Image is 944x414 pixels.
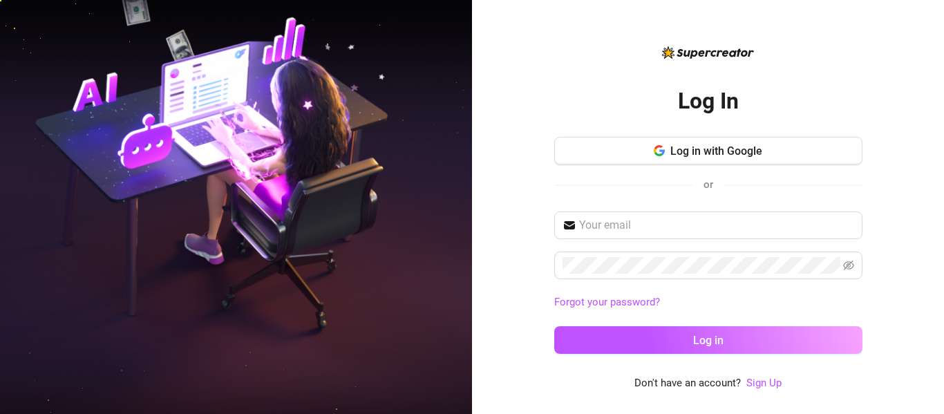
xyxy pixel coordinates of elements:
[662,46,754,59] img: logo-BBDzfeDw.svg
[554,294,862,311] a: Forgot your password?
[554,326,862,354] button: Log in
[554,137,862,164] button: Log in with Google
[579,217,854,234] input: Your email
[634,375,741,392] span: Don't have an account?
[746,375,782,392] a: Sign Up
[670,144,762,158] span: Log in with Google
[843,260,854,271] span: eye-invisible
[693,334,724,347] span: Log in
[678,87,739,115] h2: Log In
[704,178,713,191] span: or
[746,377,782,389] a: Sign Up
[554,296,660,308] a: Forgot your password?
